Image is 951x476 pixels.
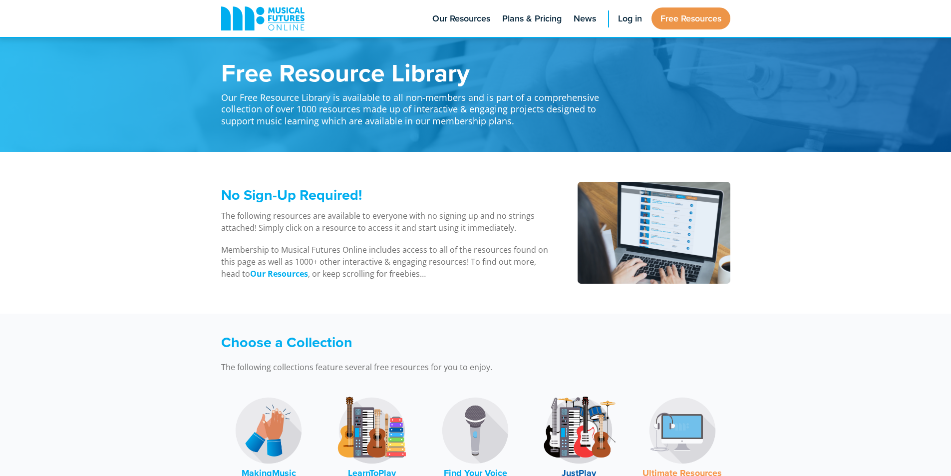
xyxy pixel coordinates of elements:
h1: Free Resource Library [221,60,611,85]
p: The following collections feature several free resources for you to enjoy. [221,361,611,373]
p: Membership to Musical Futures Online includes access to all of the resources found on this page a... [221,244,552,280]
img: Music Technology Logo [645,393,720,468]
img: Find Your Voice Logo [438,393,513,468]
span: Plans & Pricing [502,12,562,25]
h3: Choose a Collection [221,334,611,351]
p: Our Free Resource Library is available to all non-members and is part of a comprehensive collecti... [221,85,611,127]
img: JustPlay Logo [542,393,617,468]
img: MakingMusic Logo [231,393,306,468]
img: LearnToPlay Logo [334,393,409,468]
a: Free Resources [651,7,730,29]
span: News [574,12,596,25]
span: Our Resources [432,12,490,25]
a: Our Resources [250,268,308,280]
p: The following resources are available to everyone with no signing up and no strings attached! Sim... [221,210,552,234]
span: No Sign-Up Required! [221,184,362,205]
span: Log in [618,12,642,25]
